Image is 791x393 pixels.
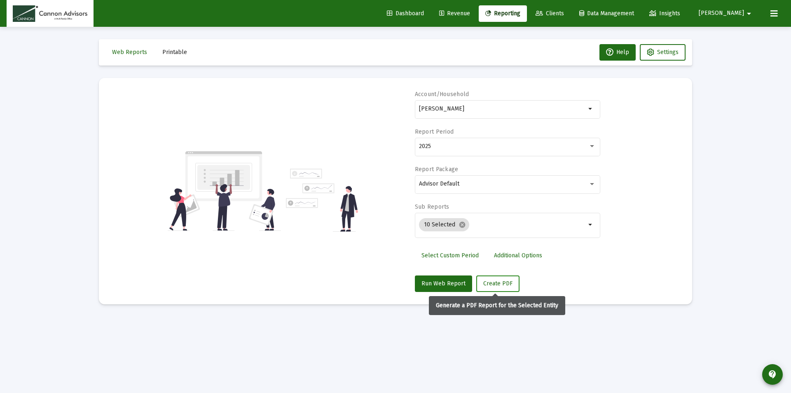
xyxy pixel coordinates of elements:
[419,218,469,231] mat-chip: 10 Selected
[689,5,764,21] button: [PERSON_NAME]
[286,169,358,232] img: reporting-alt
[419,180,459,187] span: Advisor Default
[744,5,754,22] mat-icon: arrow_drop_down
[573,5,641,22] a: Data Management
[643,5,687,22] a: Insights
[483,280,513,287] span: Create PDF
[529,5,571,22] a: Clients
[485,10,520,17] span: Reporting
[599,44,636,61] button: Help
[479,5,527,22] a: Reporting
[156,44,194,61] button: Printable
[586,104,596,114] mat-icon: arrow_drop_down
[105,44,154,61] button: Web Reports
[415,91,469,98] label: Account/Household
[415,275,472,292] button: Run Web Report
[162,49,187,56] span: Printable
[439,10,470,17] span: Revenue
[419,106,586,112] input: Search or select an account or household
[606,49,629,56] span: Help
[579,10,634,17] span: Data Management
[536,10,564,17] span: Clients
[494,252,542,259] span: Additional Options
[387,10,424,17] span: Dashboard
[419,217,586,233] mat-chip-list: Selection
[419,143,431,150] span: 2025
[433,5,477,22] a: Revenue
[421,280,466,287] span: Run Web Report
[459,221,466,228] mat-icon: cancel
[768,369,777,379] mat-icon: contact_support
[421,252,479,259] span: Select Custom Period
[657,49,679,56] span: Settings
[699,10,744,17] span: [PERSON_NAME]
[586,220,596,230] mat-icon: arrow_drop_down
[415,203,449,210] label: Sub Reports
[112,49,147,56] span: Web Reports
[649,10,680,17] span: Insights
[415,128,454,135] label: Report Period
[168,150,281,232] img: reporting
[13,5,87,22] img: Dashboard
[476,275,520,292] button: Create PDF
[640,44,686,61] button: Settings
[415,166,459,173] label: Report Package
[380,5,431,22] a: Dashboard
